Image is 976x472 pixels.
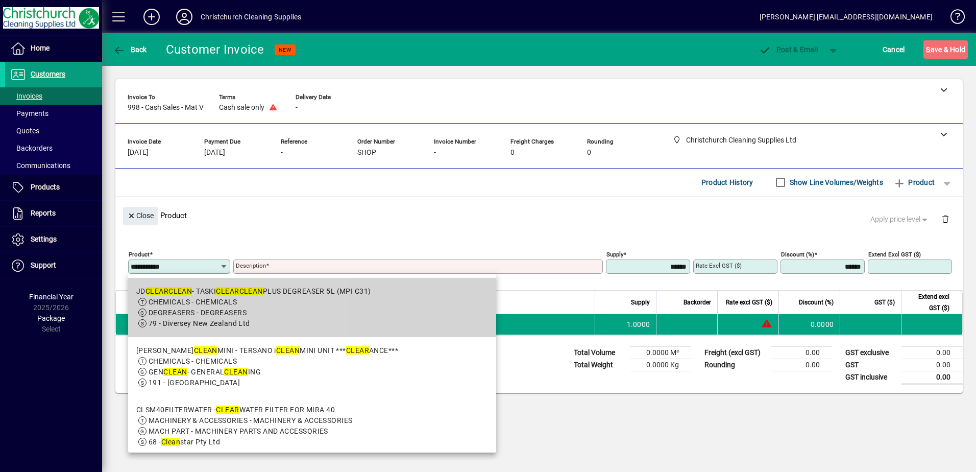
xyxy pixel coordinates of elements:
[219,104,264,112] span: Cash sale only
[866,210,934,228] button: Apply price level
[753,40,823,59] button: Post & Email
[776,45,781,54] span: P
[943,2,963,35] a: Knowledge Base
[5,36,102,61] a: Home
[901,371,963,384] td: 0.00
[149,379,240,387] span: 191 - [GEOGRAPHIC_DATA]
[901,346,963,359] td: 0.00
[224,368,248,376] em: CLEAN
[204,149,225,157] span: [DATE]
[127,207,154,224] span: Close
[569,346,630,359] td: Total Volume
[926,45,930,54] span: S
[868,250,921,257] mat-label: Extend excl GST ($)
[880,40,908,59] button: Cancel
[630,359,691,371] td: 0.0000 Kg
[149,298,237,306] span: CHEMICALS - CHEMICALS
[149,309,247,317] span: DEGREASERS - DEGREASERS
[840,371,901,384] td: GST inclusive
[5,87,102,105] a: Invoices
[31,209,56,217] span: Reports
[128,396,496,456] mat-option: CLSM40FILTERWATER - CLEAR WATER FILTER FOR MIRA 40
[883,41,905,58] span: Cancel
[630,346,691,359] td: 0.0000 M³
[434,149,436,157] span: -
[201,9,301,25] div: Christchurch Cleaning Supplies
[5,105,102,122] a: Payments
[627,319,650,329] span: 1.0000
[149,416,352,424] span: MACHINERY & ACCESSORIES - MACHINERY & ACCESSORIES
[346,346,369,355] em: CLEAR
[908,291,949,314] span: Extend excl GST ($)
[29,293,74,301] span: Financial Year
[161,438,180,446] em: Clean
[135,8,168,26] button: Add
[684,297,711,308] span: Backorder
[788,177,883,187] label: Show Line Volumes/Weights
[236,262,266,269] mat-label: Description
[216,406,239,414] em: CLEAR
[357,149,376,157] span: SHOP
[10,109,48,117] span: Payments
[799,297,834,308] span: Discount (%)
[699,346,771,359] td: Freight (excl GST)
[136,345,398,356] div: [PERSON_NAME] MINI - TERSANO i MINI UNIT *** ANCE***
[168,287,192,295] em: CLEAN
[631,297,650,308] span: Supply
[149,357,237,365] span: CHEMICALS - CHEMICALS
[149,368,261,376] span: GEN - GENERAL ING
[697,173,758,192] button: Product History
[31,70,65,78] span: Customers
[149,438,220,446] span: 68 - star Pty Ltd
[874,297,895,308] span: GST ($)
[168,8,201,26] button: Profile
[31,183,60,191] span: Products
[10,144,53,152] span: Backorders
[606,250,623,257] mat-label: Supply
[923,40,968,59] button: Save & Hold
[239,287,263,295] em: CLEAN
[216,287,239,295] em: CLEAR
[149,319,250,327] span: 79 - Diversey New Zealand Ltd
[5,201,102,226] a: Reports
[699,359,771,371] td: Rounding
[781,250,814,257] mat-label: Discount (%)
[771,346,832,359] td: 0.00
[110,40,150,59] button: Back
[194,346,217,355] em: CLEAN
[5,139,102,157] a: Backorders
[163,368,187,376] em: CLEAN
[5,122,102,139] a: Quotes
[840,359,901,371] td: GST
[128,278,496,337] mat-option: JDCLEARCLEAN - TASKI CLEARCLEAN PLUS DEGREASER 5L (MPI C31)
[296,104,298,112] span: -
[10,92,42,100] span: Invoices
[120,211,160,220] app-page-header-button: Close
[510,149,515,157] span: 0
[760,9,933,25] div: [PERSON_NAME] [EMAIL_ADDRESS][DOMAIN_NAME]
[701,174,753,191] span: Product History
[5,227,102,252] a: Settings
[10,161,70,170] span: Communications
[115,197,963,234] div: Product
[149,427,328,435] span: MACH PART - MACHINERY PARTS AND ACCESSORIES
[113,45,147,54] span: Back
[145,287,168,295] em: CLEAR
[5,175,102,200] a: Products
[926,41,965,58] span: ave & Hold
[933,207,958,231] button: Delete
[771,359,832,371] td: 0.00
[276,346,300,355] em: CLEAN
[136,286,371,297] div: JD - TASKI PLUS DEGREASER 5L (MPI C31)
[31,44,50,52] span: Home
[123,207,158,225] button: Close
[759,45,818,54] span: ost & Email
[31,261,56,269] span: Support
[129,250,150,257] mat-label: Product
[136,405,352,415] div: CLSM40FILTERWATER - WATER FILTER FOR MIRA 40
[128,104,204,112] span: 998 - Cash Sales - Mat V
[102,40,158,59] app-page-header-button: Back
[37,314,65,322] span: Package
[901,359,963,371] td: 0.00
[778,314,840,335] td: 0.0000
